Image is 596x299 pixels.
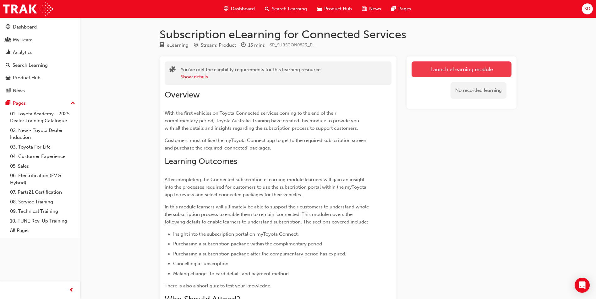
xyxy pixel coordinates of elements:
[317,5,322,13] span: car-icon
[8,161,78,171] a: 05. Sales
[272,5,307,13] span: Search Learning
[451,82,506,99] div: No recorded learning
[13,74,41,81] div: Product Hub
[13,62,48,69] div: Search Learning
[265,5,269,13] span: search-icon
[324,5,352,13] span: Product Hub
[398,5,411,13] span: Pages
[6,63,10,68] span: search-icon
[173,271,289,276] span: Making changes to card details and payment method
[3,85,78,97] a: News
[362,5,367,13] span: news-icon
[270,42,314,48] span: Learning resource code
[165,138,368,151] span: Customers must utilise the myToyota Connect app to get to the required subscription screen and pu...
[575,278,590,293] div: Open Intercom Messenger
[241,43,246,48] span: clock-icon
[8,207,78,216] a: 09. Technical Training
[165,177,368,197] span: After completing the Connected subscription eLearning module learners will gain an insight into t...
[160,28,517,41] h1: Subscription eLearning for Connected Services
[6,101,10,106] span: pages-icon
[173,251,346,257] span: Purchasing a subscription package after the complimentary period has expired.
[8,142,78,152] a: 03. Toyota For Life
[6,50,10,55] span: chart-icon
[6,37,10,43] span: people-icon
[6,75,10,81] span: car-icon
[8,197,78,207] a: 08. Service Training
[219,3,260,15] a: guage-iconDashboard
[8,226,78,235] a: All Pages
[13,24,37,31] div: Dashboard
[3,97,78,109] button: Pages
[71,99,75,108] span: up-icon
[3,60,78,71] a: Search Learning
[201,42,236,49] div: Stream: Product
[8,109,78,126] a: 01. Toyota Academy - 2025 Dealer Training Catalogue
[13,100,26,107] div: Pages
[173,241,322,247] span: Purchasing a subscription package within the complimentary period
[8,126,78,142] a: 02. New - Toyota Dealer Induction
[357,3,386,15] a: news-iconNews
[248,42,265,49] div: 15 mins
[3,47,78,58] a: Analytics
[412,61,511,77] a: Launch eLearning module
[3,20,78,97] button: DashboardMy TeamAnalyticsSearch LearningProduct HubNews
[391,5,396,13] span: pages-icon
[8,187,78,197] a: 07. Parts21 Certification
[582,3,593,14] button: SD
[224,5,228,13] span: guage-icon
[13,49,32,56] div: Analytics
[169,67,176,74] span: puzzle-icon
[3,72,78,84] a: Product Hub
[312,3,357,15] a: car-iconProduct Hub
[241,41,265,49] div: Duration
[165,110,360,131] span: With the first vehicles on Toyota Connected services coming to the end of their complimentary per...
[160,41,189,49] div: Type
[8,171,78,187] a: 06. Electrification (EV & Hybrid)
[181,73,208,81] button: Show details
[6,88,10,94] span: news-icon
[181,66,322,80] div: You've met the eligibility requirements for this learning resource.
[3,21,78,33] a: Dashboard
[8,152,78,161] a: 04. Customer Experience
[8,216,78,226] a: 10. TUNE Rev-Up Training
[167,42,189,49] div: eLearning
[173,261,228,266] span: Cancelling a subscription
[584,5,590,13] span: SD
[165,204,370,225] span: In this module learners will ultimately be able to support their customers to understand whole th...
[194,43,198,48] span: target-icon
[194,41,236,49] div: Stream
[3,34,78,46] a: My Team
[231,5,255,13] span: Dashboard
[165,156,237,166] span: Learning Outcomes
[165,283,271,289] span: There is also a short quiz to test your knowledge.
[69,286,74,294] span: prev-icon
[13,87,25,94] div: News
[260,3,312,15] a: search-iconSearch Learning
[6,24,10,30] span: guage-icon
[369,5,381,13] span: News
[386,3,416,15] a: pages-iconPages
[165,90,200,100] span: Overview
[3,2,53,16] img: Trak
[160,43,164,48] span: learningResourceType_ELEARNING-icon
[173,231,299,237] span: Insight into the subscription portal on myToyota Connect.
[13,36,33,44] div: My Team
